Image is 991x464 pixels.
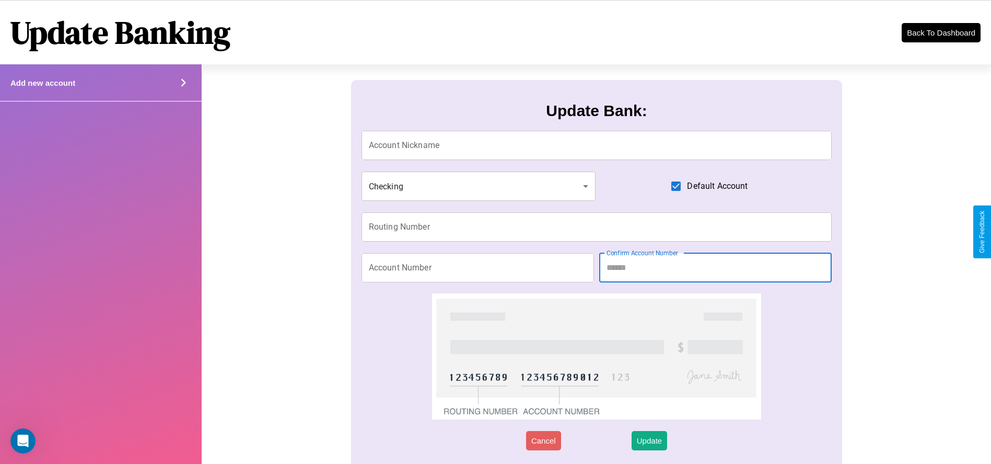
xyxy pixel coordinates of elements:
[607,248,678,257] label: Confirm Account Number
[10,428,36,454] iframe: Intercom live chat
[526,431,561,450] button: Cancel
[687,180,748,193] span: Default Account
[978,211,986,253] div: Give Feedback
[10,78,75,87] h4: Add new account
[902,23,981,42] button: Back To Dashboard
[546,102,647,120] h3: Update Bank:
[362,172,596,201] div: Checking
[10,11,230,54] h1: Update Banking
[632,431,667,450] button: Update
[432,293,762,420] img: check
